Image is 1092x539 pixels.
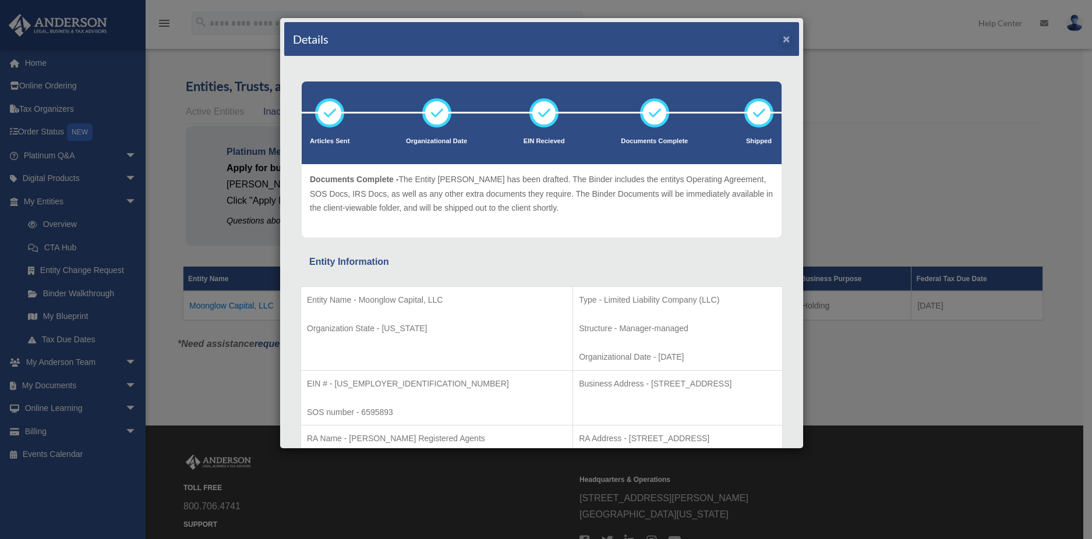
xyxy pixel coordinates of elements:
[310,136,349,147] p: Articles Sent
[579,431,776,446] p: RA Address - [STREET_ADDRESS]
[293,31,328,47] h4: Details
[307,377,567,391] p: EIN # - [US_EMPLOYER_IDENTIFICATION_NUMBER]
[579,321,776,336] p: Structure - Manager-managed
[307,321,567,336] p: Organization State - [US_STATE]
[783,33,790,45] button: ×
[579,377,776,391] p: Business Address - [STREET_ADDRESS]
[524,136,565,147] p: EIN Recieved
[621,136,688,147] p: Documents Complete
[310,175,398,184] span: Documents Complete -
[309,254,774,270] div: Entity Information
[579,350,776,364] p: Organizational Date - [DATE]
[307,405,567,420] p: SOS number - 6595893
[579,293,776,307] p: Type - Limited Liability Company (LLC)
[744,136,773,147] p: Shipped
[406,136,467,147] p: Organizational Date
[310,172,773,215] p: The Entity [PERSON_NAME] has been drafted. The Binder includes the entitys Operating Agreement, S...
[307,293,567,307] p: Entity Name - Moonglow Capital, LLC
[307,431,567,446] p: RA Name - [PERSON_NAME] Registered Agents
